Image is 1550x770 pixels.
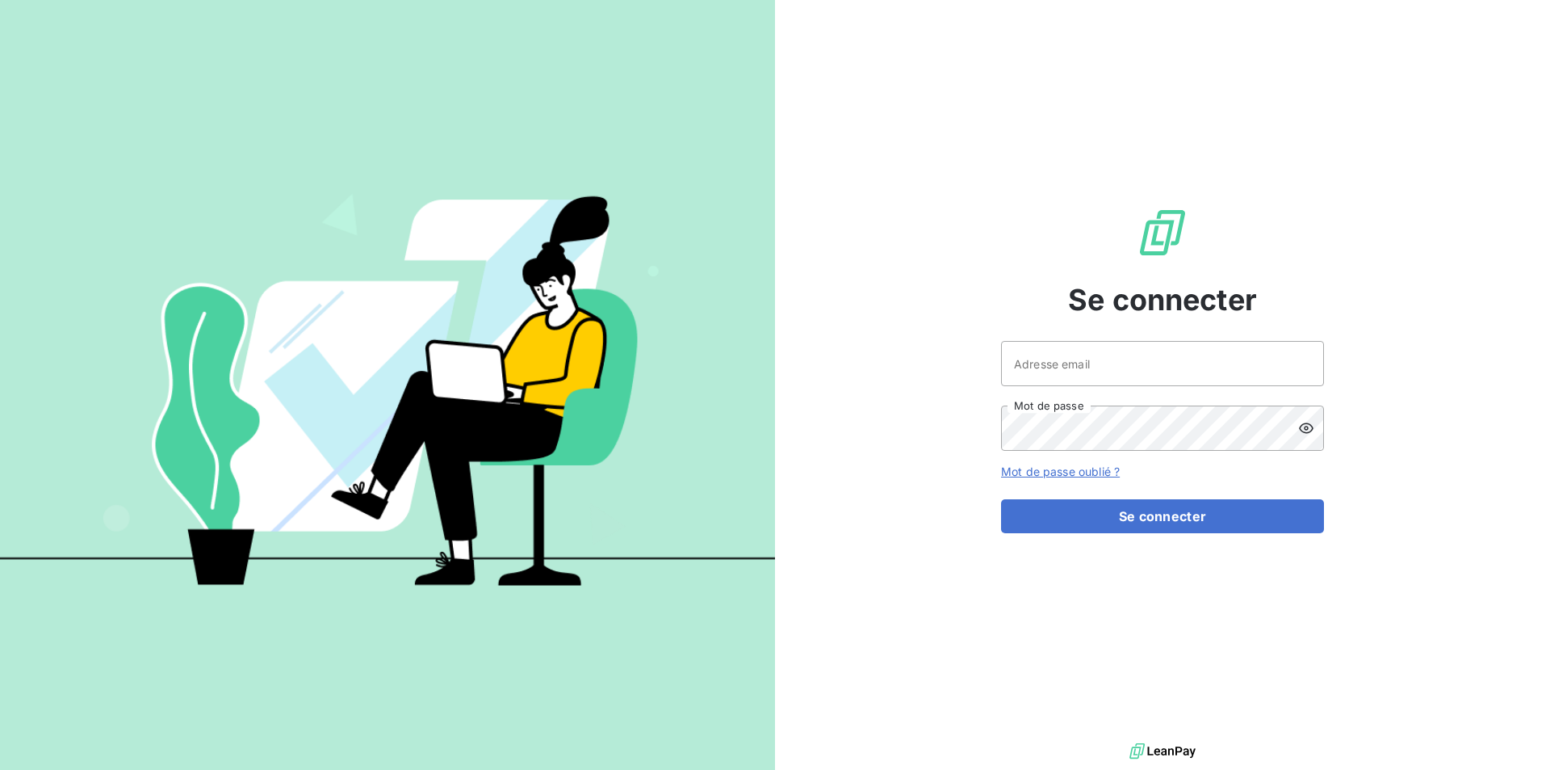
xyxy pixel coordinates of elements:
[1001,465,1120,478] a: Mot de passe oublié ?
[1001,499,1324,533] button: Se connecter
[1129,739,1196,764] img: logo
[1001,341,1324,386] input: placeholder
[1137,207,1188,259] img: Logo LeanPay
[1068,278,1257,322] span: Se connecter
